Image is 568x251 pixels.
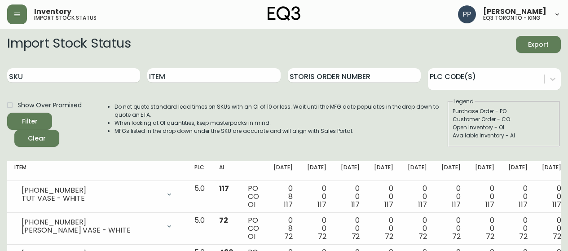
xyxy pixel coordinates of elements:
th: [DATE] [501,161,535,181]
span: 72 [219,215,228,225]
th: [DATE] [434,161,468,181]
th: [DATE] [367,161,401,181]
div: Purchase Order - PO [453,107,555,115]
button: Export [516,36,561,53]
span: Show Over Promised [18,101,82,110]
span: 72 [486,231,494,242]
span: 72 [352,231,360,242]
div: 0 0 [341,216,360,241]
span: 72 [318,231,326,242]
div: [PHONE_NUMBER] [22,218,160,226]
div: [PHONE_NUMBER][PERSON_NAME] VASE - WHITE [14,216,180,236]
div: PO CO [248,185,259,209]
span: 117 [552,199,561,210]
div: 0 0 [508,185,528,209]
div: [PHONE_NUMBER]TUT VASE - WHITE [14,185,180,204]
td: 5.0 [187,181,212,213]
th: [DATE] [401,161,434,181]
div: 0 0 [307,216,326,241]
div: [PHONE_NUMBER] [22,186,160,194]
span: 72 [452,231,461,242]
li: MFGs listed in the drop down under the SKU are accurate and will align with Sales Portal. [114,127,447,135]
div: 0 0 [475,216,494,241]
th: [DATE] [468,161,502,181]
span: 117 [284,199,293,210]
span: 72 [284,231,293,242]
h5: import stock status [34,15,97,21]
span: 72 [418,231,427,242]
div: 0 0 [441,216,461,241]
div: Available Inventory - AI [453,132,555,140]
span: 117 [452,199,461,210]
h5: eq3 toronto - king [483,15,541,21]
span: 72 [385,231,393,242]
td: 5.0 [187,213,212,245]
span: 117 [317,199,326,210]
li: When looking at OI quantities, keep masterpacks in mind. [114,119,447,127]
h2: Import Stock Status [7,36,131,53]
th: [DATE] [334,161,367,181]
div: Customer Order - CO [453,115,555,123]
legend: Legend [453,97,475,106]
th: Item [7,161,187,181]
div: 0 0 [542,185,561,209]
div: 0 0 [542,216,561,241]
th: PLC [187,161,212,181]
div: [PERSON_NAME] VASE - WHITE [22,226,160,234]
div: 0 0 [441,185,461,209]
div: TUT VASE - WHITE [22,194,160,203]
button: Filter [7,113,52,130]
li: Do not quote standard lead times on SKUs with an OI of 10 or less. Wait until the MFG date popula... [114,103,447,119]
span: 72 [553,231,561,242]
div: Filter [22,116,38,127]
span: 117 [418,199,427,210]
span: 117 [219,183,229,194]
th: AI [212,161,241,181]
span: 117 [519,199,528,210]
span: Inventory [34,8,71,15]
div: 0 0 [408,216,427,241]
div: 0 0 [374,216,393,241]
div: 0 0 [408,185,427,209]
div: 0 0 [508,216,528,241]
img: logo [268,6,301,21]
span: 117 [384,199,393,210]
th: [DATE] [300,161,334,181]
div: PO CO [248,216,259,241]
button: Clear [14,130,59,147]
span: 117 [351,199,360,210]
div: 0 8 [273,216,293,241]
div: 0 0 [307,185,326,209]
span: [PERSON_NAME] [483,8,546,15]
div: Open Inventory - OI [453,123,555,132]
span: Clear [22,133,52,144]
span: OI [248,199,255,210]
span: OI [248,231,255,242]
div: 0 8 [273,185,293,209]
div: 0 0 [341,185,360,209]
div: 0 0 [475,185,494,209]
span: 72 [519,231,528,242]
th: [DATE] [266,161,300,181]
img: 93ed64739deb6bac3372f15ae91c6632 [458,5,476,23]
span: 117 [485,199,494,210]
div: 0 0 [374,185,393,209]
span: Export [523,39,554,50]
